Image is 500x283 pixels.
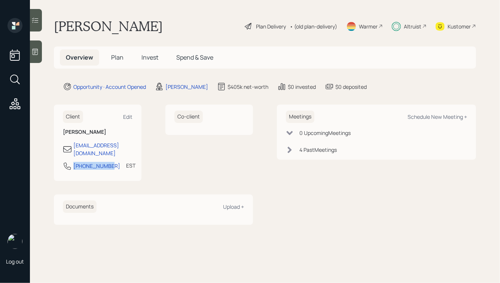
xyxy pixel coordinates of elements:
div: Log out [6,258,24,265]
div: Schedule New Meeting + [408,113,467,120]
div: [EMAIL_ADDRESS][DOMAIN_NAME] [73,141,132,157]
h1: [PERSON_NAME] [54,18,163,34]
span: Overview [66,53,93,61]
h6: Client [63,111,83,123]
span: Spend & Save [176,53,213,61]
div: 0 Upcoming Meeting s [299,129,351,137]
div: [PERSON_NAME] [165,83,208,91]
div: Opportunity · Account Opened [73,83,146,91]
div: $0 invested [288,83,316,91]
div: Warmer [359,22,378,30]
div: Plan Delivery [256,22,286,30]
span: Plan [111,53,124,61]
div: Altruist [404,22,421,30]
div: $0 deposited [335,83,367,91]
div: Edit [123,113,132,120]
h6: Meetings [286,111,314,123]
div: Upload + [223,203,244,210]
div: $405k net-worth [228,83,268,91]
div: EST [126,162,135,169]
div: [PHONE_NUMBER] [73,162,120,170]
h6: Co-client [174,111,203,123]
h6: [PERSON_NAME] [63,129,132,135]
div: 4 Past Meeting s [299,146,337,154]
div: Kustomer [448,22,471,30]
div: • (old plan-delivery) [290,22,337,30]
img: hunter_neumayer.jpg [7,234,22,249]
h6: Documents [63,201,97,213]
span: Invest [141,53,158,61]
